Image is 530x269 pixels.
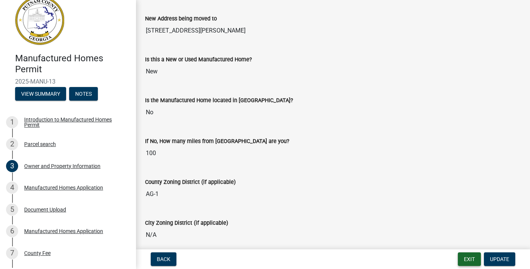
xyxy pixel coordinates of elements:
div: 2 [6,138,18,150]
button: Back [151,252,176,266]
wm-modal-confirm: Notes [69,91,98,97]
label: Is this a New or Used Manufactured Home? [145,57,252,62]
div: Introduction to Manufactured Homes Permit [24,117,124,128]
label: Is the Manufactured Home located in [GEOGRAPHIC_DATA]? [145,98,293,103]
button: Exit [458,252,481,266]
div: County Fee [24,250,51,256]
span: 2025-MANU-13 [15,78,121,85]
div: 1 [6,116,18,128]
div: Document Upload [24,207,66,212]
label: If No, How many miles from [GEOGRAPHIC_DATA] are you? [145,139,289,144]
button: View Summary [15,87,66,101]
div: 7 [6,247,18,259]
span: Back [157,256,170,262]
div: Parcel search [24,141,56,147]
div: Manufactured Homes Application [24,185,103,190]
div: Manufactured Homes Application [24,229,103,234]
h4: Manufactured Homes Permit [15,53,130,75]
div: Owner and Property Information [24,163,100,169]
span: Update [490,256,509,262]
div: 3 [6,160,18,172]
button: Notes [69,87,98,101]
label: New Address being moved to [145,16,217,22]
wm-modal-confirm: Summary [15,91,66,97]
button: Update [484,252,515,266]
div: 6 [6,225,18,237]
label: County Zoning District (if applicable) [145,180,236,185]
div: 5 [6,204,18,216]
div: 4 [6,182,18,194]
label: City Zoning District (if applicable) [145,221,228,226]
